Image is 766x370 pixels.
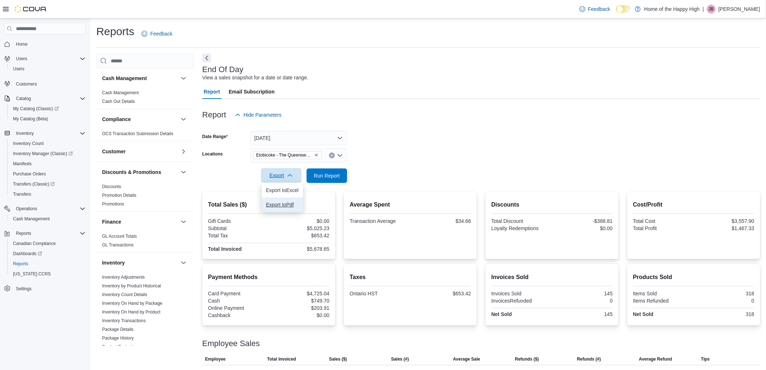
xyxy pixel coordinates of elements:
span: Hide Parameters [244,111,282,119]
span: Transfers [10,190,85,199]
p: Home of the Happy High [644,5,700,13]
span: Inventory [13,129,85,138]
button: Export toPdf [262,198,303,212]
div: $0.00 [270,312,329,318]
div: $5,025.23 [270,225,329,231]
span: Email Subscription [229,84,275,99]
a: Inventory Adjustments [102,275,145,280]
div: $203.91 [270,305,329,311]
span: JB [709,5,714,13]
a: Purchase Orders [10,170,49,178]
span: Tips [701,356,710,362]
button: Users [13,54,30,63]
span: Feedback [150,30,172,37]
span: Catalog [16,96,31,101]
button: Open list of options [337,153,343,158]
div: Total Profit [633,225,693,231]
a: Cash Management [10,215,52,223]
button: Inventory [13,129,37,138]
div: Loyalty Redemptions [491,225,551,231]
a: Cash Out Details [102,99,135,104]
span: Reports [10,259,85,268]
a: My Catalog (Classic) [7,104,88,114]
span: Operations [16,206,37,212]
button: Finance [102,218,178,225]
span: Inventory On Hand by Package [102,300,163,306]
div: Transaction Average [350,218,409,224]
span: Home [16,41,28,47]
span: Settings [16,286,31,292]
span: Refunds ($) [515,356,539,362]
span: Cash Management [10,215,85,223]
div: Finance [96,232,194,252]
span: Transfers (Classic) [10,180,85,188]
a: Inventory Count Details [102,292,147,297]
div: 318 [695,291,754,296]
div: Total Tax [208,233,268,238]
div: Items Refunded [633,298,693,304]
h2: Total Sales ($) [208,200,329,209]
h2: Invoices Sold [491,273,613,282]
button: Inventory [102,259,178,266]
button: Users [7,64,88,74]
button: Compliance [102,116,178,123]
button: Operations [1,204,88,214]
span: Average Sale [453,356,480,362]
img: Cova [14,5,47,13]
span: OCS Transaction Submission Details [102,131,173,137]
a: Manifests [10,159,34,168]
button: Cash Management [179,74,188,83]
span: Customers [16,81,37,87]
span: Inventory Adjustments [102,274,145,280]
a: Users [10,65,27,73]
span: Sales (#) [391,356,409,362]
button: Inventory Count [7,138,88,149]
span: Operations [13,204,85,213]
span: Reports [13,261,28,267]
div: View a sales snapshot for a date or date range. [202,74,308,82]
span: Run Report [314,172,340,179]
div: Cash Management [96,88,194,109]
span: Users [10,65,85,73]
button: Canadian Compliance [7,238,88,249]
span: Inventory On Hand by Product [102,309,160,315]
span: Dashboards [13,251,42,257]
div: 0 [695,298,754,304]
h3: Finance [102,218,121,225]
div: Subtotal [208,225,268,231]
strong: Total Invoiced [208,246,242,252]
h3: Compliance [102,116,131,123]
button: My Catalog (Beta) [7,114,88,124]
button: Manifests [7,159,88,169]
a: Package Details [102,327,134,332]
div: 145 [554,311,613,317]
span: Inventory [16,130,34,136]
span: Promotions [102,201,124,207]
button: Discounts & Promotions [179,168,188,176]
span: Export [265,168,297,183]
span: Product Expirations [102,344,140,350]
button: Customer [102,148,178,155]
button: Home [1,39,88,49]
a: Settings [13,284,34,293]
div: Total Discount [491,218,551,224]
span: [US_STATE] CCRS [13,271,51,277]
a: Dashboards [7,249,88,259]
button: [US_STATE] CCRS [7,269,88,279]
button: Export toExcel [262,183,303,198]
span: Inventory by Product Historical [102,283,161,289]
strong: Net Sold [633,311,654,317]
h3: End Of Day [202,65,244,74]
span: Transfers [13,191,31,197]
div: 0 [554,298,613,304]
span: Total Invoiced [267,356,296,362]
div: $4,725.04 [270,291,329,296]
div: $653.42 [270,233,329,238]
h2: Discounts [491,200,613,209]
span: Inventory Count [10,139,85,148]
label: Date Range [202,134,228,140]
span: Discounts [102,184,121,190]
div: InvoicesRefunded [491,298,551,304]
span: Cash Management [13,216,50,222]
span: Export to Pdf [266,202,299,208]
